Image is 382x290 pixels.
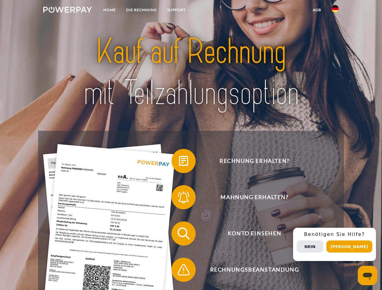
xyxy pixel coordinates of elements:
img: logo-powerpay-white.svg [43,7,92,13]
span: Rechnungsbeanstandung [180,258,328,282]
h3: Benötigen Sie Hilfe? [297,231,372,237]
span: Rechnung erhalten? [180,149,328,173]
a: agb [308,5,326,15]
div: Schnellhilfe [293,228,376,261]
img: qb_search.svg [176,226,191,241]
img: qb_bill.svg [176,153,191,169]
img: qb_warning.svg [176,262,191,277]
button: [PERSON_NAME] [326,240,372,253]
img: de [331,5,339,12]
span: Konto einsehen [180,221,328,246]
a: DIE RECHNUNG [121,5,162,15]
a: Home [98,5,121,15]
img: title-powerpay_de.svg [58,29,324,116]
button: Nein [297,240,323,253]
img: qb_bell.svg [176,190,191,205]
button: Mahnung erhalten? [171,185,329,209]
button: Konto einsehen [171,221,329,246]
button: Rechnung erhalten? [171,149,329,173]
button: Rechnungsbeanstandung [171,258,329,282]
a: SUPPORT [162,5,191,15]
span: Mahnung erhalten? [180,185,328,209]
iframe: Schaltfläche zum Öffnen des Messaging-Fensters [358,266,377,285]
